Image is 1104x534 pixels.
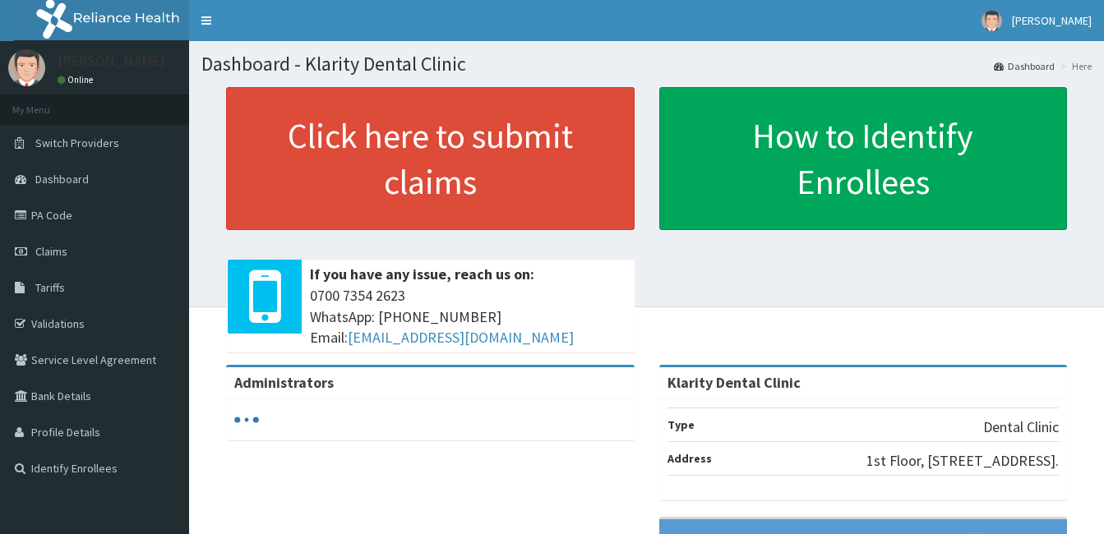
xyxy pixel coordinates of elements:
b: Address [667,451,712,466]
h1: Dashboard - Klarity Dental Clinic [201,53,1092,75]
a: [EMAIL_ADDRESS][DOMAIN_NAME] [348,328,574,347]
span: 0700 7354 2623 WhatsApp: [PHONE_NUMBER] Email: [310,285,626,348]
svg: audio-loading [234,407,259,432]
a: How to Identify Enrollees [659,87,1068,230]
span: Tariffs [35,280,65,295]
p: [PERSON_NAME] [58,53,165,68]
li: Here [1056,59,1092,73]
b: If you have any issue, reach us on: [310,265,534,283]
p: 1st Floor, [STREET_ADDRESS]. [866,450,1059,472]
a: Dashboard [994,59,1055,73]
img: User Image [8,49,45,86]
b: Administrators [234,373,334,392]
span: Switch Providers [35,136,119,150]
span: Claims [35,244,67,259]
img: User Image [982,11,1002,31]
b: Type [667,417,695,432]
p: Dental Clinic [983,417,1059,438]
a: Online [58,74,97,85]
a: Click here to submit claims [226,87,635,230]
span: Dashboard [35,172,89,186]
strong: Klarity Dental Clinic [667,373,801,392]
span: [PERSON_NAME] [1012,13,1092,28]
